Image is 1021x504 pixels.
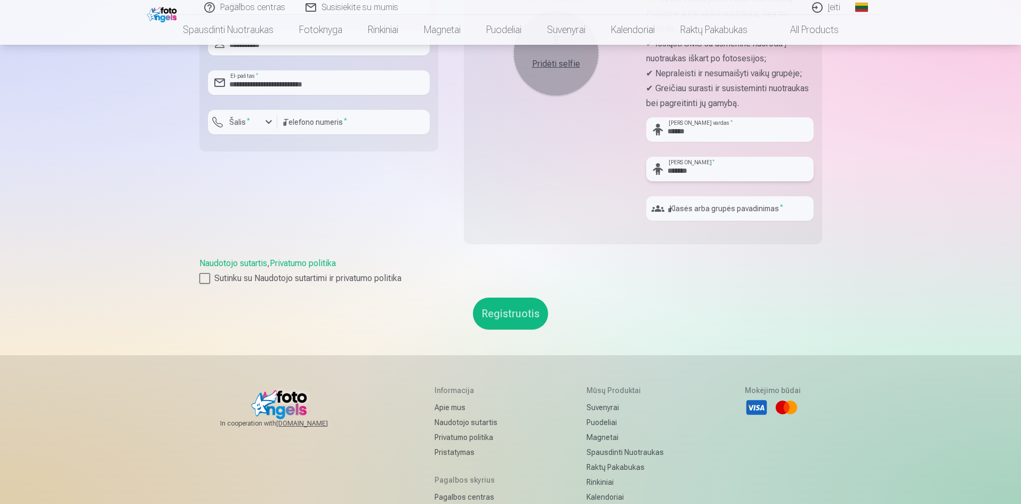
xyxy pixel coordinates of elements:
[435,430,505,445] a: Privatumo politika
[586,430,664,445] a: Magnetai
[220,419,353,428] span: In cooperation with
[199,257,822,285] div: ,
[199,272,822,285] label: Sutinku su Naudotojo sutartimi ir privatumo politika
[473,298,548,330] button: Registruotis
[745,385,801,396] h5: Mokėjimo būdai
[225,117,254,127] label: Šalis
[435,475,505,485] h5: Pagalbos skyrius
[586,400,664,415] a: Suvenyrai
[286,15,355,45] a: Fotoknyga
[473,15,534,45] a: Puodeliai
[411,15,473,45] a: Magnetai
[586,385,664,396] h5: Mūsų produktai
[646,66,814,81] p: ✔ Nepraleisti ir nesumaišyti vaikų grupėje;
[775,396,798,419] li: Mastercard
[435,445,505,460] a: Pristatymas
[586,445,664,460] a: Spausdinti nuotraukas
[598,15,668,45] a: Kalendoriai
[586,415,664,430] a: Puodeliai
[586,475,664,490] a: Rinkiniai
[745,396,768,419] li: Visa
[147,4,180,22] img: /fa2
[435,415,505,430] a: Naudotojo sutartis
[435,385,505,396] h5: Informacija
[276,419,353,428] a: [DOMAIN_NAME]
[170,15,286,45] a: Spausdinti nuotraukas
[586,460,664,475] a: Raktų pakabukas
[208,110,277,134] button: Šalis*
[524,58,588,70] div: Pridėti selfie
[646,81,814,111] p: ✔ Greičiau surasti ir susisteminti nuotraukas bei pagreitinti jų gamybą.
[270,258,336,268] a: Privatumo politika
[534,15,598,45] a: Suvenyrai
[199,258,267,268] a: Naudotojo sutartis
[435,400,505,415] a: Apie mus
[513,11,599,96] button: Pridėti selfie
[355,15,411,45] a: Rinkiniai
[646,36,814,66] p: ✔ Išsiųsti SMS su asmenine nuoroda į nuotraukas iškart po fotosesijos;
[668,15,760,45] a: Raktų pakabukas
[760,15,851,45] a: All products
